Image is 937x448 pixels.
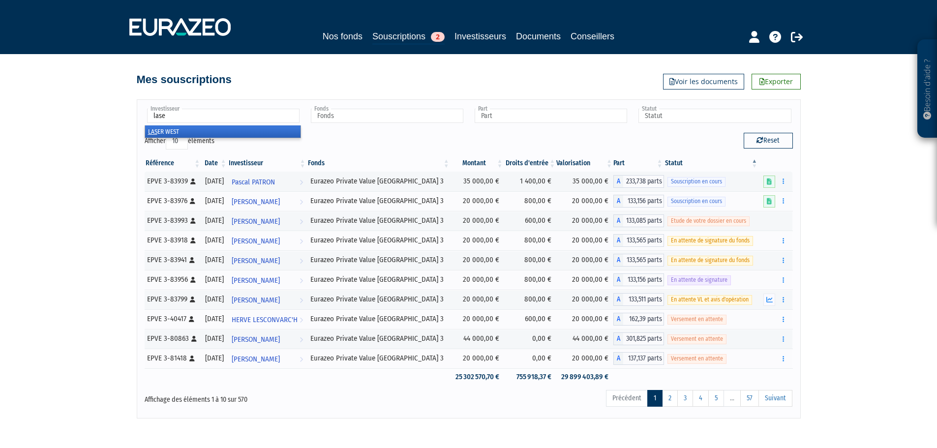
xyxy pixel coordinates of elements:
p: Besoin d'aide ? [922,45,933,133]
td: 800,00 € [504,290,557,309]
span: [PERSON_NAME] [232,291,280,309]
i: Voir l'investisseur [300,350,303,368]
td: 800,00 € [504,250,557,270]
th: Référence : activer pour trier la colonne par ordre croissant [145,155,202,172]
div: EPVE 3-83939 [147,176,198,186]
i: [Français] Personne physique [190,198,195,204]
span: A [613,214,623,227]
a: [PERSON_NAME] [228,231,307,250]
div: A - Eurazeo Private Value Europe 3 [613,195,664,208]
div: EPVE 3-40417 [147,314,198,324]
div: EPVE 3-83918 [147,235,198,245]
button: Reset [744,133,793,149]
div: [DATE] [205,274,224,285]
i: [Français] Personne physique [191,336,197,342]
td: 20 000,00 € [556,250,613,270]
td: 20 000,00 € [556,290,613,309]
a: 57 [740,390,759,407]
td: 20 000,00 € [451,231,504,250]
td: 600,00 € [504,309,557,329]
td: 20 000,00 € [556,191,613,211]
span: A [613,332,623,345]
i: [Français] Personne physique [189,257,195,263]
td: 35 000,00 € [556,172,613,191]
span: En attente de signature du fonds [667,236,753,245]
div: A - Eurazeo Private Value Europe 3 [613,234,664,247]
i: Voir l'investisseur [300,330,303,349]
td: 35 000,00 € [451,172,504,191]
td: 1 400,00 € [504,172,557,191]
span: [PERSON_NAME] [232,350,280,368]
i: Voir l'investisseur [300,252,303,270]
td: 20 000,00 € [556,270,613,290]
i: [Français] Personne physique [190,238,196,243]
a: Nos fonds [323,30,363,43]
i: [Français] Personne physique [190,179,196,184]
span: Souscription en cours [667,197,725,206]
td: 20 000,00 € [451,349,504,368]
th: Montant: activer pour trier la colonne par ordre croissant [451,155,504,172]
a: Investisseurs [454,30,506,43]
td: 20 000,00 € [451,211,504,231]
td: 800,00 € [504,231,557,250]
i: Voir l'investisseur [300,193,303,211]
td: 800,00 € [504,191,557,211]
div: A - Eurazeo Private Value Europe 3 [613,175,664,188]
span: Versement en attente [667,354,726,363]
a: [PERSON_NAME] [228,270,307,290]
td: 20 000,00 € [451,270,504,290]
a: 1 [647,390,663,407]
div: EPVE 3-83976 [147,196,198,206]
div: [DATE] [205,235,224,245]
i: Voir l'investisseur [300,173,303,191]
div: Eurazeo Private Value [GEOGRAPHIC_DATA] 3 [310,274,447,285]
div: Eurazeo Private Value [GEOGRAPHIC_DATA] 3 [310,176,447,186]
i: Voir l'investisseur [300,311,303,329]
span: 133,511 parts [623,293,664,306]
i: Voir l'investisseur [300,212,303,231]
a: Pascal PATRON [228,172,307,191]
th: Droits d'entrée: activer pour trier la colonne par ordre croissant [504,155,557,172]
div: A - Eurazeo Private Value Europe 3 [613,254,664,267]
a: [PERSON_NAME] [228,290,307,309]
span: 162,39 parts [623,313,664,326]
div: Affichage des éléments 1 à 10 sur 570 [145,389,406,405]
td: 20 000,00 € [451,290,504,309]
a: Exporter [752,74,801,90]
a: Conseillers [571,30,614,43]
td: 20 000,00 € [556,211,613,231]
a: [PERSON_NAME] [228,250,307,270]
span: En attente de signature du fonds [667,256,753,265]
a: 5 [708,390,724,407]
a: Suivant [758,390,792,407]
a: 4 [693,390,709,407]
td: 44 000,00 € [451,329,504,349]
div: Eurazeo Private Value [GEOGRAPHIC_DATA] 3 [310,294,447,304]
span: Pascal PATRON [232,173,275,191]
li: ER WEST [145,125,301,138]
td: 0,00 € [504,349,557,368]
span: A [613,352,623,365]
th: Statut : activer pour trier la colonne par ordre d&eacute;croissant [664,155,759,172]
a: [PERSON_NAME] [228,191,307,211]
span: 133,565 parts [623,254,664,267]
span: 137,137 parts [623,352,664,365]
td: 0,00 € [504,329,557,349]
a: HERVE LESCONVARC'H [228,309,307,329]
div: EPVE 3-83956 [147,274,198,285]
span: 133,085 parts [623,214,664,227]
td: 600,00 € [504,211,557,231]
div: [DATE] [205,314,224,324]
span: Versement en attente [667,315,726,324]
i: [Français] Personne physique [190,297,195,302]
td: 44 000,00 € [556,329,613,349]
div: EPVE 3-80863 [147,333,198,344]
span: 133,565 parts [623,234,664,247]
td: 20 000,00 € [556,309,613,329]
a: Voir les documents [663,74,744,90]
a: Souscriptions2 [372,30,445,45]
span: A [613,273,623,286]
div: A - Eurazeo Private Value Europe 3 [613,214,664,227]
td: 20 000,00 € [451,250,504,270]
span: A [613,254,623,267]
